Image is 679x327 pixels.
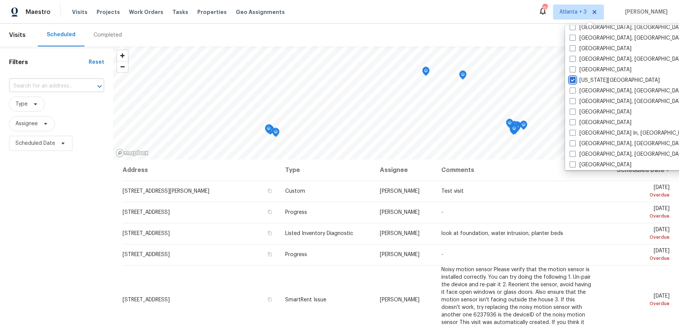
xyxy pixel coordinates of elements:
[285,252,307,257] span: Progress
[606,212,670,220] div: Overdue
[123,231,170,236] span: [STREET_ADDRESS]
[113,46,679,160] canvas: Map
[606,255,670,262] div: Overdue
[89,58,104,66] div: Reset
[380,297,419,302] span: [PERSON_NAME]
[9,27,26,43] span: Visits
[94,81,105,92] button: Open
[197,8,227,16] span: Properties
[380,252,419,257] span: [PERSON_NAME]
[600,160,670,181] th: Scheduled Date ↑
[570,161,631,169] label: [GEOGRAPHIC_DATA]
[606,248,670,262] span: [DATE]
[285,189,305,194] span: Custom
[97,8,120,16] span: Projects
[606,185,670,199] span: [DATE]
[511,121,518,133] div: Map marker
[285,231,353,236] span: Listed Inventory Diagnostic
[15,140,55,147] span: Scheduled Date
[266,230,273,236] button: Copy Address
[459,71,467,82] div: Map marker
[570,66,631,74] label: [GEOGRAPHIC_DATA]
[236,8,285,16] span: Geo Assignments
[441,189,464,194] span: Test visit
[422,67,430,78] div: Map marker
[266,187,273,194] button: Copy Address
[272,128,280,140] div: Map marker
[15,100,28,108] span: Type
[26,8,51,16] span: Maestro
[606,191,670,199] div: Overdue
[266,296,273,303] button: Copy Address
[506,119,513,130] div: Map marker
[510,124,518,136] div: Map marker
[606,293,670,307] span: [DATE]
[374,160,435,181] th: Assignee
[117,61,128,72] button: Zoom out
[520,121,527,132] div: Map marker
[123,189,209,194] span: [STREET_ADDRESS][PERSON_NAME]
[285,210,307,215] span: Progress
[115,149,149,157] a: Mapbox homepage
[510,123,518,135] div: Map marker
[435,160,600,181] th: Comments
[122,160,279,181] th: Address
[123,210,170,215] span: [STREET_ADDRESS]
[265,124,272,136] div: Map marker
[559,8,587,16] span: Atlanta + 3
[123,297,170,302] span: [STREET_ADDRESS]
[510,124,517,135] div: Map marker
[172,9,188,15] span: Tasks
[570,45,631,52] label: [GEOGRAPHIC_DATA]
[285,297,326,302] span: SmartRent Issue
[380,189,419,194] span: [PERSON_NAME]
[570,119,631,126] label: [GEOGRAPHIC_DATA]
[266,251,273,258] button: Copy Address
[117,50,128,61] button: Zoom in
[279,160,374,181] th: Type
[542,5,547,12] div: 158
[380,231,419,236] span: [PERSON_NAME]
[129,8,163,16] span: Work Orders
[123,252,170,257] span: [STREET_ADDRESS]
[380,210,419,215] span: [PERSON_NAME]
[606,233,670,241] div: Overdue
[15,120,38,127] span: Assignee
[606,300,670,307] div: Overdue
[441,210,443,215] span: -
[622,8,668,16] span: [PERSON_NAME]
[9,58,89,66] h1: Filters
[266,209,273,215] button: Copy Address
[606,206,670,220] span: [DATE]
[47,31,75,38] div: Scheduled
[441,231,563,236] span: look at foundation, water intrusion, planter beds
[94,31,122,39] div: Completed
[441,252,443,257] span: -
[72,8,88,16] span: Visits
[570,108,631,116] label: [GEOGRAPHIC_DATA]
[570,77,660,84] label: [US_STATE][GEOGRAPHIC_DATA]
[9,80,83,92] input: Search for an address...
[606,227,670,241] span: [DATE]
